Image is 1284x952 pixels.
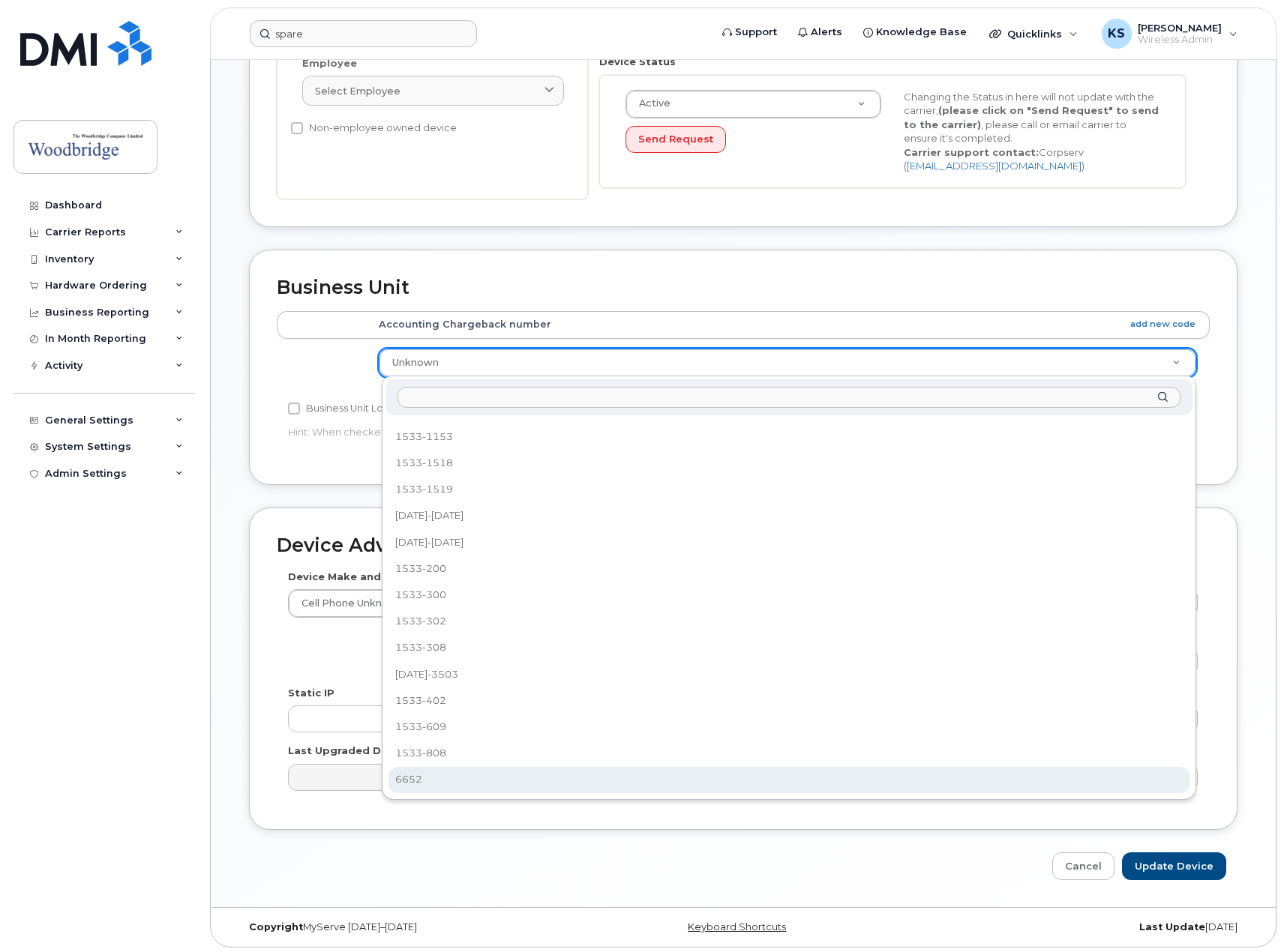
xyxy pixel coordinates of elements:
[390,768,1188,792] div: 6652
[390,663,1188,686] div: [DATE]-3503
[390,741,1188,765] div: 1533-808
[390,557,1188,580] div: 1533-200
[390,531,1188,554] div: [DATE]-[DATE]
[390,504,1188,528] div: [DATE]-[DATE]
[390,451,1188,475] div: 1533-1518
[390,715,1188,738] div: 1533-609
[390,583,1188,606] div: 1533-300
[390,609,1188,633] div: 1533-302
[390,636,1188,660] div: 1533-308
[390,478,1188,501] div: 1533-1519
[390,689,1188,712] div: 1533-402
[390,425,1188,448] div: 1533-1153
